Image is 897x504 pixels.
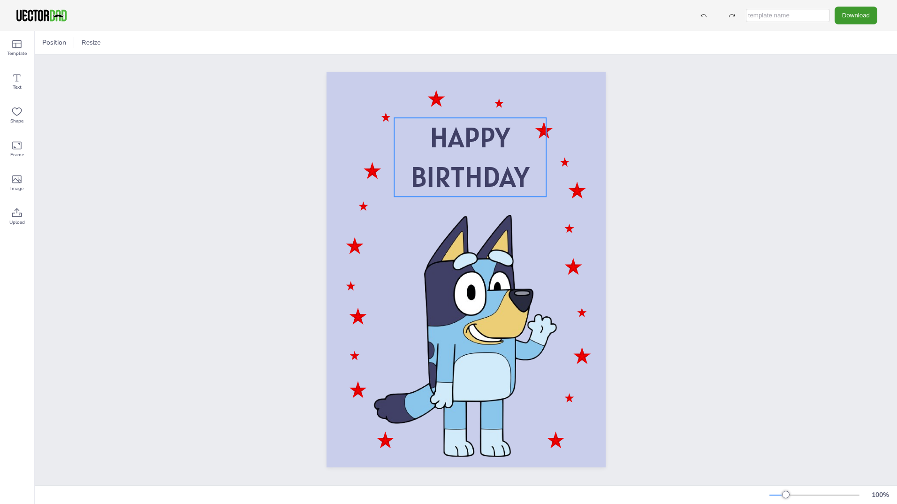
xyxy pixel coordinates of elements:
[430,119,510,155] span: HAPPY
[15,8,68,23] img: VectorDad-1.png
[13,84,22,91] span: Text
[40,38,68,47] span: Position
[9,219,25,226] span: Upload
[10,185,23,192] span: Image
[410,159,529,195] span: BIRTHDAY
[746,9,830,22] input: template name
[869,490,891,499] div: 100 %
[10,151,24,159] span: Frame
[10,117,23,125] span: Shape
[7,50,27,57] span: Template
[78,35,105,50] button: Resize
[835,7,877,24] button: Download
